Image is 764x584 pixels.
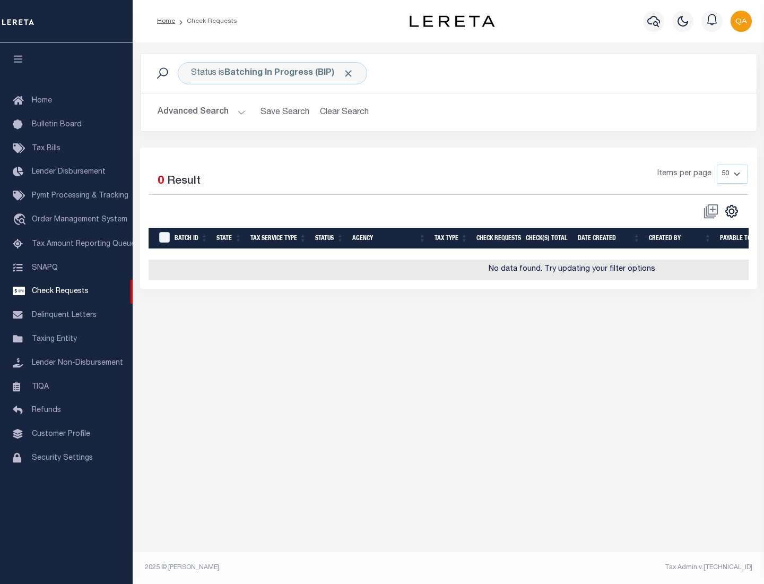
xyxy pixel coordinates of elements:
span: SNAPQ [32,264,58,271]
span: Check Requests [32,288,89,295]
b: Batching In Progress (BIP) [224,69,354,78]
span: Click to Remove [343,68,354,79]
span: Lender Disbursement [32,168,106,176]
div: Status is [178,62,367,84]
span: 0 [158,176,164,187]
span: Home [32,97,52,105]
button: Advanced Search [158,102,246,123]
span: Order Management System [32,216,127,224]
div: 2025 © [PERSON_NAME]. [137,563,449,572]
th: Tax Service Type: activate to sort column ascending [246,228,311,250]
span: TIQA [32,383,49,390]
div: Tax Admin v.[TECHNICAL_ID] [456,563,752,572]
span: Pymt Processing & Tracking [32,192,128,200]
th: Tax Type: activate to sort column ascending [430,228,472,250]
i: travel_explore [13,213,30,227]
th: Batch Id: activate to sort column ascending [170,228,212,250]
span: Tax Bills [32,145,60,152]
img: svg+xml;base64,PHN2ZyB4bWxucz0iaHR0cDovL3d3dy53My5vcmcvMjAwMC9zdmciIHBvaW50ZXItZXZlbnRzPSJub25lIi... [731,11,752,32]
button: Save Search [254,102,316,123]
li: Check Requests [175,16,237,26]
span: Security Settings [32,454,93,462]
th: Status: activate to sort column ascending [311,228,348,250]
label: Result [167,173,201,190]
span: Taxing Entity [32,336,77,343]
span: Items per page [657,168,711,180]
th: Check Requests [472,228,522,250]
a: Home [157,18,175,24]
span: Refunds [32,407,61,414]
button: Clear Search [316,102,374,123]
span: Bulletin Board [32,121,82,128]
span: Delinquent Letters [32,312,97,319]
span: Tax Amount Reporting Queue [32,241,135,248]
th: Date Created: activate to sort column ascending [574,228,645,250]
span: Customer Profile [32,431,90,438]
th: Check(s) Total [522,228,574,250]
img: logo-dark.svg [410,15,494,27]
span: Lender Non-Disbursement [32,359,123,367]
th: Created By: activate to sort column ascending [645,228,716,250]
th: State: activate to sort column ascending [212,228,246,250]
th: Agency: activate to sort column ascending [348,228,430,250]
